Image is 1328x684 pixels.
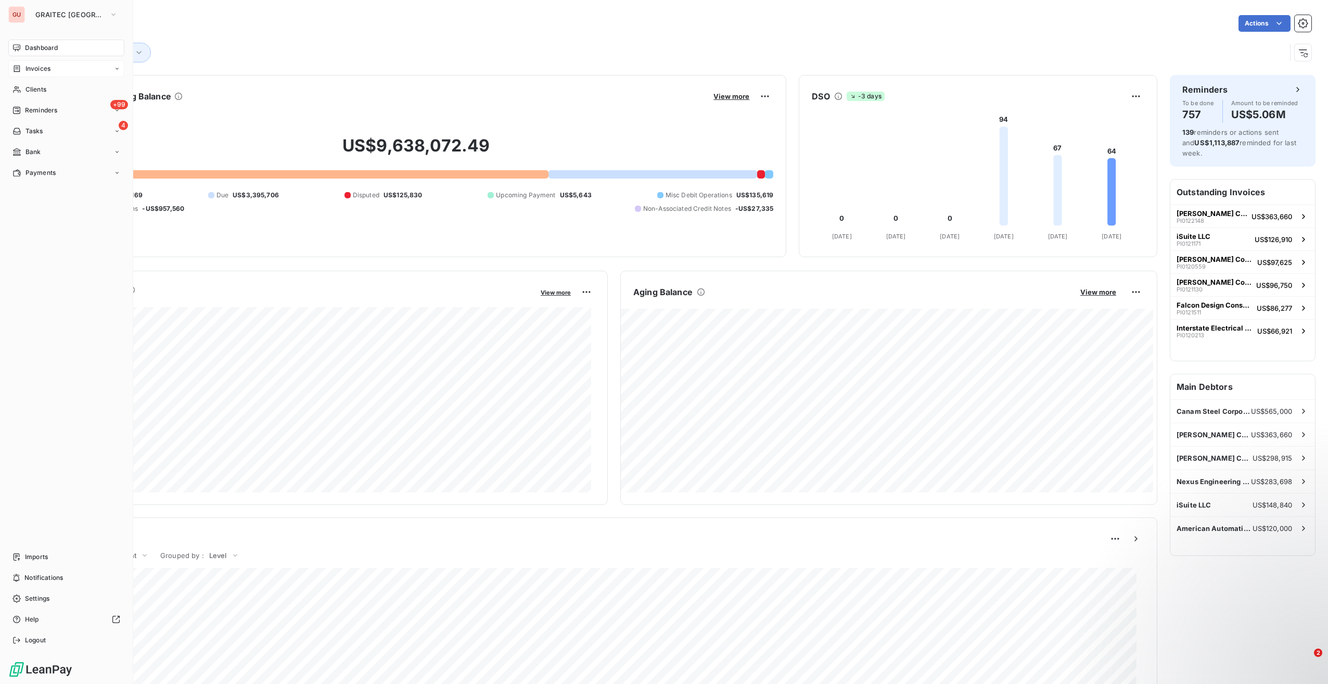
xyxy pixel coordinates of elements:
[25,594,49,603] span: Settings
[994,233,1014,240] tspan: [DATE]
[1194,138,1240,147] span: US$1,113,887
[1048,233,1068,240] tspan: [DATE]
[666,191,732,200] span: Misc Debit Operations
[110,100,128,109] span: +99
[1251,477,1293,486] span: US$283,698
[1177,301,1253,309] span: Falcon Design Consultants
[812,90,829,103] h6: DSO
[713,92,749,100] span: View more
[1255,235,1292,244] span: US$126,910
[710,92,752,101] button: View more
[25,43,58,53] span: Dashboard
[25,615,39,624] span: Help
[1177,430,1251,439] span: [PERSON_NAME] Company
[940,233,960,240] tspan: [DATE]
[541,289,571,296] span: View more
[1251,430,1293,439] span: US$363,660
[1177,209,1247,218] span: [PERSON_NAME] Company
[1177,309,1201,315] span: PI0121511
[353,191,379,200] span: Disputed
[1182,83,1228,96] h6: Reminders
[1177,286,1203,293] span: PI0121130
[1314,649,1322,657] span: 2
[25,636,46,645] span: Logout
[1252,212,1292,221] span: US$363,660
[160,551,204,560] span: Grouped by :
[216,191,228,200] span: Due
[832,233,852,240] tspan: [DATE]
[25,106,57,115] span: Reminders
[25,64,50,73] span: Invoices
[1170,205,1315,227] button: [PERSON_NAME] CompanyPI0122148US$363,660
[886,233,906,240] tspan: [DATE]
[142,204,184,213] span: -US$957,560
[1231,106,1298,123] h4: US$5.06M
[1120,583,1328,656] iframe: Intercom notifications message
[847,92,885,101] span: -3 days
[1177,332,1204,338] span: PI0120213
[8,611,124,628] a: Help
[384,191,423,200] span: US$125,830
[643,204,731,213] span: Non-Associated Credit Notes
[1080,288,1116,296] span: View more
[209,551,227,560] span: Level
[1077,287,1119,297] button: View more
[1177,407,1251,415] span: Canam Steel Corporation ([GEOGRAPHIC_DATA])
[1231,100,1298,106] span: Amount to be reminded
[119,121,128,130] span: 4
[1293,649,1318,674] iframe: Intercom live chat
[1170,180,1315,205] h6: Outstanding Invoices
[25,85,46,94] span: Clients
[35,10,105,19] span: GRAITEC [GEOGRAPHIC_DATA]
[538,287,574,297] button: View more
[1102,233,1122,240] tspan: [DATE]
[25,168,56,178] span: Payments
[233,191,279,200] span: US$3,395,706
[1177,255,1253,263] span: [PERSON_NAME] Construction
[1177,232,1210,240] span: iSuite LLC
[1177,324,1253,332] span: Interstate Electrical Services
[8,661,73,678] img: Logo LeanPay
[25,147,41,157] span: Bank
[1177,240,1201,247] span: PI0121171
[496,191,555,200] span: Upcoming Payment
[1177,218,1204,224] span: PI0122148
[1177,278,1252,286] span: [PERSON_NAME] Construction
[1257,327,1292,335] span: US$66,921
[8,6,25,23] div: GU
[24,573,63,582] span: Notifications
[1257,258,1292,267] span: US$97,625
[1182,128,1194,136] span: 139
[1253,524,1293,533] span: US$120,000
[1177,263,1206,270] span: PI0120559
[633,286,693,298] h6: Aging Balance
[1182,100,1214,106] span: To be done
[1177,477,1251,486] span: Nexus Engineering Group LLC
[1170,227,1315,250] button: iSuite LLCPI0121171US$126,910
[1182,128,1296,157] span: reminders or actions sent and reminded for last week.
[1253,454,1293,462] span: US$298,915
[25,552,48,562] span: Imports
[1257,304,1292,312] span: US$86,277
[1170,273,1315,296] button: [PERSON_NAME] ConstructionPI0121130US$96,750
[1251,407,1293,415] span: US$565,000
[1177,524,1253,533] span: American Automatic Sprinkler - collection agency
[736,191,774,200] span: US$135,619
[1170,374,1315,399] h6: Main Debtors
[1238,15,1291,32] button: Actions
[560,191,592,200] span: US$5,643
[735,204,774,213] span: -US$27,335
[25,126,43,136] span: Tasks
[1253,501,1293,509] span: US$148,840
[1177,454,1253,462] span: [PERSON_NAME] Construction
[1182,106,1214,123] h4: 757
[59,135,773,167] h2: US$9,638,072.49
[1256,281,1292,289] span: US$96,750
[59,296,533,307] span: Monthly Revenue
[1170,319,1315,342] button: Interstate Electrical ServicesPI0120213US$66,921
[1170,250,1315,273] button: [PERSON_NAME] ConstructionPI0120559US$97,625
[1177,501,1211,509] span: iSuite LLC
[1170,296,1315,319] button: Falcon Design ConsultantsPI0121511US$86,277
